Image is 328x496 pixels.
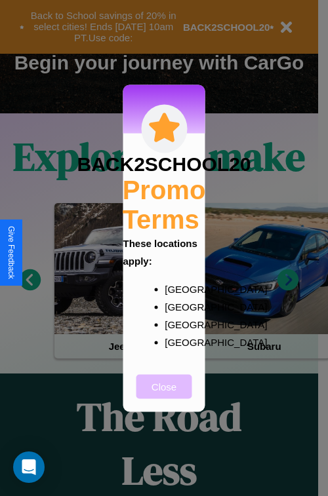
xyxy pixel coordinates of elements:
b: These locations apply: [123,237,197,266]
div: Open Intercom Messenger [13,451,45,483]
p: [GEOGRAPHIC_DATA] [165,315,190,333]
p: [GEOGRAPHIC_DATA] [165,297,190,315]
div: Give Feedback [7,226,16,279]
h2: Promo Terms [123,175,206,234]
h3: BACK2SCHOOL20 [77,153,251,175]
button: Close [136,374,192,398]
p: [GEOGRAPHIC_DATA] [165,333,190,351]
p: [GEOGRAPHIC_DATA] [165,280,190,297]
